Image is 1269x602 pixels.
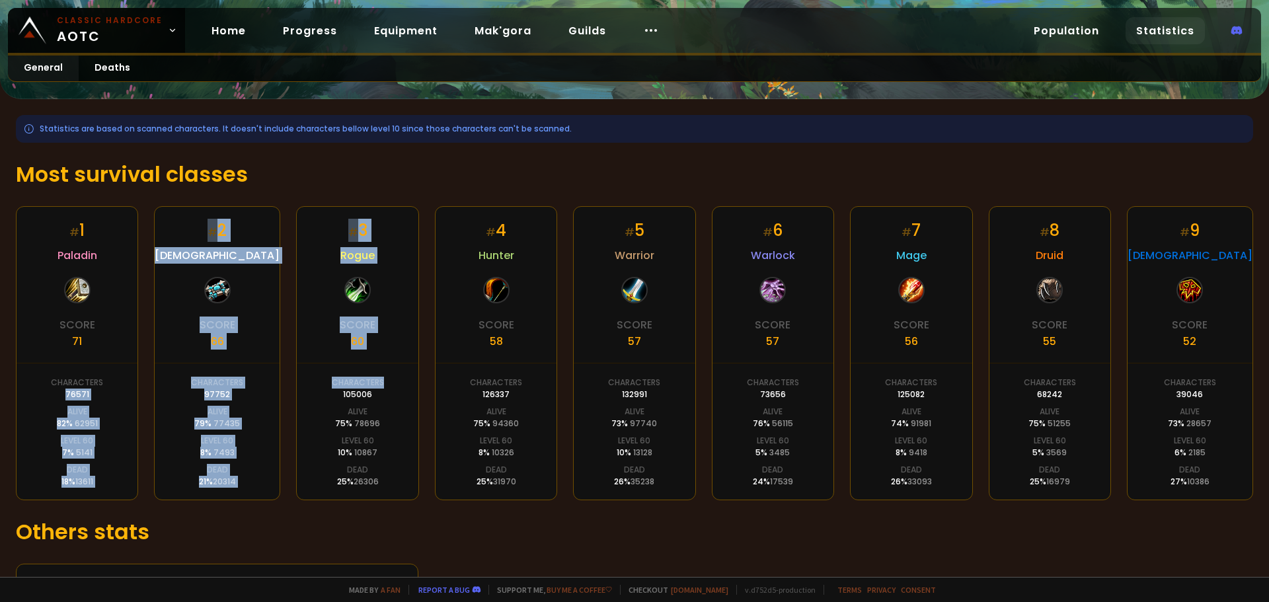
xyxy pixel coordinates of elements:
small: # [1040,225,1050,240]
div: Score [1032,317,1067,333]
a: Mak'gora [464,17,542,44]
div: 75 % [1028,418,1071,430]
small: # [1180,225,1190,240]
div: 125082 [898,389,925,400]
div: 25 % [337,476,379,488]
span: 2185 [1188,447,1206,458]
div: 9 [1180,219,1200,242]
div: 7 % [62,447,93,459]
div: 2 [208,219,227,242]
a: Terms [837,585,862,595]
span: 78696 [354,418,380,429]
div: 74 % [891,418,931,430]
span: 97740 [630,418,657,429]
div: 75 % [473,418,519,430]
div: 97752 [204,389,230,400]
div: Level 60 [895,435,927,447]
div: Score [617,317,652,333]
div: 75 % [335,418,380,430]
div: 79 % [194,418,240,430]
span: 16979 [1046,476,1070,487]
div: 10 % [338,447,377,459]
div: Alive [67,406,87,418]
div: Level 60 [757,435,789,447]
span: 35238 [631,476,654,487]
div: Dead [762,464,783,476]
h1: Most survival classes [16,159,1253,190]
div: Alive [902,406,921,418]
span: 77435 [213,418,240,429]
small: # [763,225,773,240]
span: 17539 [770,476,793,487]
div: Level 60 [618,435,650,447]
a: General [8,56,79,81]
div: Alive [486,406,506,418]
div: Score [894,317,929,333]
div: 68242 [1037,389,1062,400]
div: 76571 [65,389,89,400]
div: 1 [69,219,85,242]
div: 56 [905,333,918,350]
div: Characters [747,377,799,389]
div: 82 % [57,418,98,430]
div: 3 [348,219,367,242]
div: 8 [1040,219,1059,242]
div: Statistics are based on scanned characters. It doesn't include characters bellow level 10 since t... [16,115,1253,143]
div: Characters [608,377,660,389]
a: a fan [381,585,401,595]
div: 27 % [1171,476,1210,488]
span: Made by [341,585,401,595]
div: 71 [72,333,82,350]
div: 58 [490,333,503,350]
div: Alive [208,406,227,418]
div: 25 % [477,476,516,488]
span: Checkout [620,585,728,595]
a: Deaths [79,56,146,81]
div: 57 [628,333,641,350]
span: 7493 [213,447,235,458]
span: 91981 [911,418,931,429]
span: 10326 [492,447,514,458]
div: Characters [1164,377,1216,389]
div: Alive [625,406,644,418]
h1: Others stats [16,516,1253,548]
span: Paladin [58,247,97,264]
div: 25 % [1030,476,1070,488]
div: Alive [1040,406,1059,418]
span: 94360 [492,418,519,429]
div: 66 [211,333,224,350]
div: 8 % [200,447,235,459]
div: Score [59,317,95,333]
div: 57 [766,333,779,350]
a: Population [1023,17,1110,44]
div: 26 % [614,476,654,488]
div: Dead [1039,464,1060,476]
div: Dead [901,464,922,476]
div: Score [340,317,375,333]
span: 10867 [354,447,377,458]
div: 73 % [1168,418,1211,430]
div: 8 % [896,447,927,459]
div: Alive [1180,406,1200,418]
a: Progress [272,17,348,44]
div: Alive [763,406,783,418]
div: Characters [1024,377,1076,389]
a: Buy me a coffee [547,585,612,595]
a: Classic HardcoreAOTC [8,8,185,53]
div: 39046 [1176,389,1203,400]
div: 60 [351,333,364,350]
div: 5 % [1032,447,1067,459]
span: Support me, [488,585,612,595]
div: Dead [67,464,88,476]
div: 6 [763,219,783,242]
div: 105006 [343,389,372,400]
span: 3485 [769,447,790,458]
span: Warrior [615,247,654,264]
div: Characters [51,377,103,389]
div: Characters [470,377,522,389]
span: 13611 [75,476,93,487]
span: 26306 [354,476,379,487]
div: 7 [902,219,921,242]
span: Rogue [340,247,375,264]
div: Score [479,317,514,333]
